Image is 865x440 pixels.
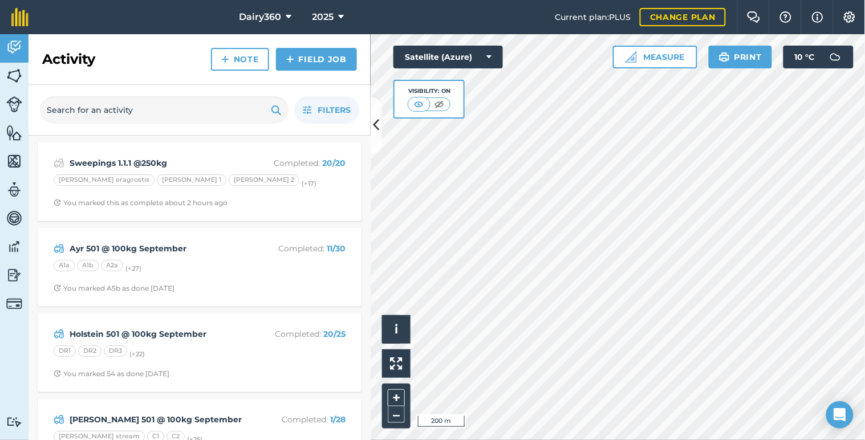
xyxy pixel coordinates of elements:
p: Completed : [255,328,346,340]
img: Clock with arrow pointing clockwise [54,199,61,206]
button: Satellite (Azure) [393,46,503,68]
img: svg+xml;base64,PD94bWwgdmVyc2lvbj0iMS4wIiBlbmNvZGluZz0idXRmLTgiPz4KPCEtLSBHZW5lcmF0b3I6IEFkb2JlIE... [6,417,22,427]
img: svg+xml;base64,PD94bWwgdmVyc2lvbj0iMS4wIiBlbmNvZGluZz0idXRmLTgiPz4KPCEtLSBHZW5lcmF0b3I6IEFkb2JlIE... [54,413,64,426]
small: (+ 22 ) [129,351,145,358]
span: Dairy360 [239,10,282,24]
img: svg+xml;base64,PHN2ZyB4bWxucz0iaHR0cDovL3d3dy53My5vcmcvMjAwMC9zdmciIHdpZHRoPSIxOSIgaGVpZ2h0PSIyNC... [271,103,282,117]
small: (+ 27 ) [125,265,141,273]
button: Print [709,46,773,68]
img: svg+xml;base64,PHN2ZyB4bWxucz0iaHR0cDovL3d3dy53My5vcmcvMjAwMC9zdmciIHdpZHRoPSI1MCIgaGVpZ2h0PSI0MC... [412,99,426,110]
img: Four arrows, one pointing top left, one top right, one bottom right and the last bottom left [390,357,403,370]
span: i [395,322,398,336]
button: i [382,315,411,344]
p: Completed : [255,157,346,169]
a: Change plan [640,8,726,26]
img: Ruler icon [626,51,637,63]
img: svg+xml;base64,PD94bWwgdmVyc2lvbj0iMS4wIiBlbmNvZGluZz0idXRmLTgiPz4KPCEtLSBHZW5lcmF0b3I6IEFkb2JlIE... [6,238,22,255]
img: Clock with arrow pointing clockwise [54,370,61,377]
div: Open Intercom Messenger [826,401,854,429]
div: A2a [101,260,123,271]
a: Note [211,48,269,71]
button: – [388,406,405,423]
img: svg+xml;base64,PHN2ZyB4bWxucz0iaHR0cDovL3d3dy53My5vcmcvMjAwMC9zdmciIHdpZHRoPSIxNCIgaGVpZ2h0PSIyNC... [286,52,294,66]
div: DR2 [78,345,101,357]
img: svg+xml;base64,PHN2ZyB4bWxucz0iaHR0cDovL3d3dy53My5vcmcvMjAwMC9zdmciIHdpZHRoPSI1NiIgaGVpZ2h0PSI2MC... [6,67,22,84]
img: svg+xml;base64,PHN2ZyB4bWxucz0iaHR0cDovL3d3dy53My5vcmcvMjAwMC9zdmciIHdpZHRoPSI1NiIgaGVpZ2h0PSI2MC... [6,124,22,141]
h2: Activity [42,50,95,68]
div: [PERSON_NAME] eragrostis [54,174,155,186]
img: svg+xml;base64,PD94bWwgdmVyc2lvbj0iMS4wIiBlbmNvZGluZz0idXRmLTgiPz4KPCEtLSBHZW5lcmF0b3I6IEFkb2JlIE... [6,96,22,112]
img: svg+xml;base64,PHN2ZyB4bWxucz0iaHR0cDovL3d3dy53My5vcmcvMjAwMC9zdmciIHdpZHRoPSIxNCIgaGVpZ2h0PSIyNC... [221,52,229,66]
img: A cog icon [843,11,856,23]
div: A1b [77,260,99,271]
img: svg+xml;base64,PD94bWwgdmVyc2lvbj0iMS4wIiBlbmNvZGluZz0idXRmLTgiPz4KPCEtLSBHZW5lcmF0b3I6IEFkb2JlIE... [54,327,64,341]
p: Completed : [255,242,346,255]
div: You marked S4 as done [DATE] [54,369,169,378]
div: Visibility: On [408,87,451,96]
button: Filters [294,96,359,124]
img: svg+xml;base64,PD94bWwgdmVyc2lvbj0iMS4wIiBlbmNvZGluZz0idXRmLTgiPz4KPCEtLSBHZW5lcmF0b3I6IEFkb2JlIE... [6,181,22,198]
img: fieldmargin Logo [11,8,29,26]
strong: Sweepings 1.1.1 @250kg [70,157,250,169]
img: svg+xml;base64,PD94bWwgdmVyc2lvbj0iMS4wIiBlbmNvZGluZz0idXRmLTgiPz4KPCEtLSBHZW5lcmF0b3I6IEFkb2JlIE... [6,267,22,284]
strong: Holstein 501 @ 100kg September [70,328,250,340]
img: svg+xml;base64,PHN2ZyB4bWxucz0iaHR0cDovL3d3dy53My5vcmcvMjAwMC9zdmciIHdpZHRoPSI1NiIgaGVpZ2h0PSI2MC... [6,153,22,170]
button: Measure [613,46,697,68]
img: svg+xml;base64,PHN2ZyB4bWxucz0iaHR0cDovL3d3dy53My5vcmcvMjAwMC9zdmciIHdpZHRoPSIxNyIgaGVpZ2h0PSIxNy... [812,10,823,24]
button: 10 °C [783,46,854,68]
strong: Ayr 501 @ 100kg September [70,242,250,255]
strong: 11 / 30 [327,243,346,254]
img: Two speech bubbles overlapping with the left bubble in the forefront [747,11,761,23]
span: 2025 [312,10,334,24]
div: You marked A5b as done [DATE] [54,284,174,293]
a: Holstein 501 @ 100kg SeptemberCompleted: 20/25DR1DR2DR3(+22)Clock with arrow pointing clockwiseYo... [44,320,355,385]
img: svg+xml;base64,PD94bWwgdmVyc2lvbj0iMS4wIiBlbmNvZGluZz0idXRmLTgiPz4KPCEtLSBHZW5lcmF0b3I6IEFkb2JlIE... [54,156,64,170]
img: svg+xml;base64,PD94bWwgdmVyc2lvbj0iMS4wIiBlbmNvZGluZz0idXRmLTgiPz4KPCEtLSBHZW5lcmF0b3I6IEFkb2JlIE... [824,46,847,68]
small: (+ 17 ) [302,180,316,188]
strong: [PERSON_NAME] 501 @ 100kg September [70,413,250,426]
div: DR1 [54,345,76,357]
p: Completed : [255,413,346,426]
a: Ayr 501 @ 100kg SeptemberCompleted: 11/30A1aA1bA2a(+27)Clock with arrow pointing clockwiseYou mar... [44,235,355,300]
img: svg+xml;base64,PHN2ZyB4bWxucz0iaHR0cDovL3d3dy53My5vcmcvMjAwMC9zdmciIHdpZHRoPSI1MCIgaGVpZ2h0PSI0MC... [432,99,446,110]
img: svg+xml;base64,PD94bWwgdmVyc2lvbj0iMS4wIiBlbmNvZGluZz0idXRmLTgiPz4KPCEtLSBHZW5lcmF0b3I6IEFkb2JlIE... [6,296,22,312]
a: Sweepings 1.1.1 @250kgCompleted: 20/20[PERSON_NAME] eragrostis[PERSON_NAME] 1[PERSON_NAME] 2(+17)... [44,149,355,214]
a: Field Job [276,48,357,71]
strong: 1 / 28 [330,414,346,425]
img: Clock with arrow pointing clockwise [54,284,61,292]
img: svg+xml;base64,PD94bWwgdmVyc2lvbj0iMS4wIiBlbmNvZGluZz0idXRmLTgiPz4KPCEtLSBHZW5lcmF0b3I6IEFkb2JlIE... [6,210,22,227]
div: [PERSON_NAME] 1 [157,174,226,186]
div: DR3 [104,345,127,357]
button: + [388,389,405,406]
input: Search for an activity [40,96,289,124]
span: Current plan : PLUS [555,11,631,23]
strong: 20 / 20 [322,158,346,168]
div: [PERSON_NAME] 2 [229,174,299,186]
span: 10 ° C [795,46,815,68]
span: Filters [318,104,351,116]
img: svg+xml;base64,PD94bWwgdmVyc2lvbj0iMS4wIiBlbmNvZGluZz0idXRmLTgiPz4KPCEtLSBHZW5lcmF0b3I6IEFkb2JlIE... [54,242,64,255]
div: A1a [54,260,75,271]
div: You marked this as complete about 2 hours ago [54,198,228,207]
img: svg+xml;base64,PD94bWwgdmVyc2lvbj0iMS4wIiBlbmNvZGluZz0idXRmLTgiPz4KPCEtLSBHZW5lcmF0b3I6IEFkb2JlIE... [6,39,22,56]
img: svg+xml;base64,PHN2ZyB4bWxucz0iaHR0cDovL3d3dy53My5vcmcvMjAwMC9zdmciIHdpZHRoPSIxOSIgaGVpZ2h0PSIyNC... [719,50,730,64]
strong: 20 / 25 [323,329,346,339]
img: A question mark icon [779,11,793,23]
